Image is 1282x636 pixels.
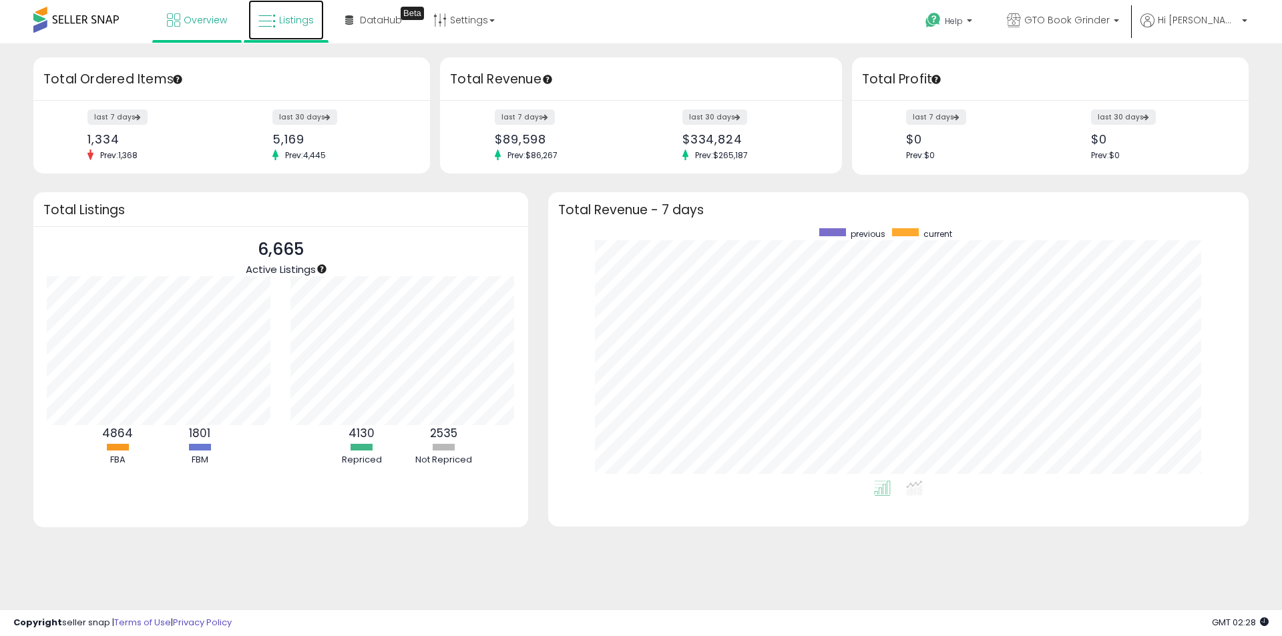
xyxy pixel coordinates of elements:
[682,132,819,146] div: $334,824
[160,454,240,466] div: FBM
[93,149,144,161] span: Prev: 1,368
[246,237,316,262] p: 6,665
[278,149,333,161] span: Prev: 4,445
[1091,132,1225,146] div: $0
[184,13,227,27] span: Overview
[945,15,963,27] span: Help
[906,109,966,125] label: last 7 days
[450,70,832,89] h3: Total Revenue
[682,109,747,125] label: last 30 days
[501,149,564,161] span: Prev: $86,267
[360,13,402,27] span: DataHub
[1024,13,1110,27] span: GTO Book Grinder
[906,149,935,161] span: Prev: $0
[77,454,158,466] div: FBA
[495,109,555,125] label: last 7 days
[87,109,148,125] label: last 7 days
[404,454,484,466] div: Not Repriced
[102,425,133,441] b: 4864
[862,70,1239,89] h3: Total Profit
[272,109,337,125] label: last 30 days
[272,132,407,146] div: 5,169
[316,263,328,275] div: Tooltip anchor
[87,132,222,146] div: 1,334
[43,205,518,215] h3: Total Listings
[322,454,402,466] div: Repriced
[43,70,420,89] h3: Total Ordered Items
[923,228,952,240] span: current
[495,132,631,146] div: $89,598
[925,12,941,29] i: Get Help
[688,149,755,161] span: Prev: $265,187
[279,13,314,27] span: Listings
[1091,149,1120,161] span: Prev: $0
[915,2,986,43] a: Help
[930,73,942,85] div: Tooltip anchor
[558,205,1239,215] h3: Total Revenue - 7 days
[172,73,184,85] div: Tooltip anchor
[349,425,375,441] b: 4130
[542,73,554,85] div: Tooltip anchor
[430,425,457,441] b: 2535
[1091,109,1156,125] label: last 30 days
[851,228,885,240] span: previous
[906,132,1040,146] div: $0
[1140,13,1247,43] a: Hi [PERSON_NAME]
[1158,13,1238,27] span: Hi [PERSON_NAME]
[401,7,424,20] div: Tooltip anchor
[246,262,316,276] span: Active Listings
[189,425,210,441] b: 1801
